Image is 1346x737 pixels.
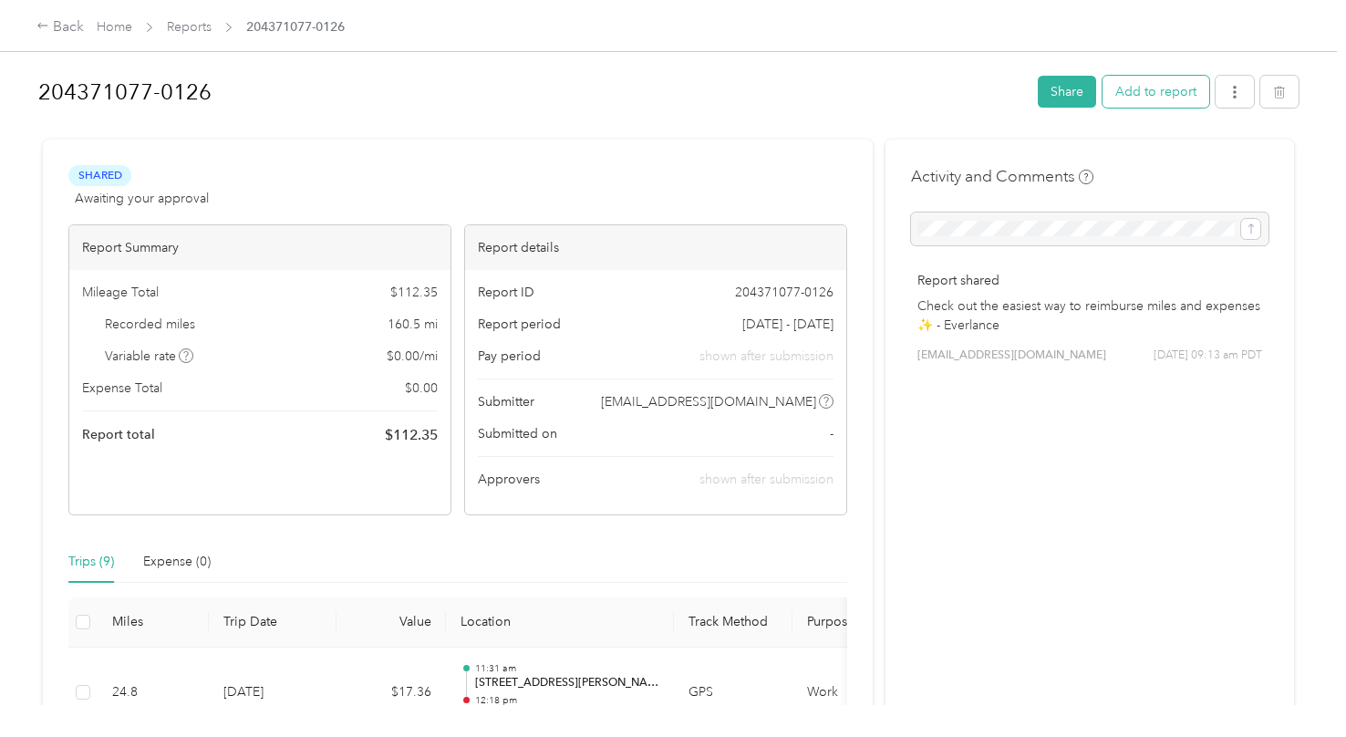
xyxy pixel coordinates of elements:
[478,470,540,489] span: Approvers
[82,283,159,302] span: Mileage Total
[478,392,534,411] span: Submitter
[98,597,209,648] th: Miles
[167,19,212,35] a: Reports
[478,347,541,366] span: Pay period
[82,425,155,444] span: Report total
[143,552,211,572] div: Expense (0)
[465,225,846,270] div: Report details
[917,296,1262,335] p: Check out the easiest way to reimburse miles and expenses ✨ - Everlance
[917,348,1106,364] span: [EMAIL_ADDRESS][DOMAIN_NAME]
[699,347,833,366] span: shown after submission
[69,225,450,270] div: Report Summary
[105,347,194,366] span: Variable rate
[478,424,557,443] span: Submitted on
[475,662,659,675] p: 11:31 am
[446,597,674,648] th: Location
[385,424,438,446] span: $ 112.35
[82,379,162,398] span: Expense Total
[674,597,792,648] th: Track Method
[735,283,833,302] span: 204371077-0126
[209,597,336,648] th: Trip Date
[387,347,438,366] span: $ 0.00 / mi
[1103,76,1209,108] button: Add to report
[1154,348,1262,364] span: [DATE] 09:13 am PDT
[68,552,114,572] div: Trips (9)
[68,165,131,186] span: Shared
[699,472,833,487] span: shown after submission
[830,424,833,443] span: -
[38,70,1025,114] h1: 204371077-0126
[75,189,209,208] span: Awaiting your approval
[105,315,195,334] span: Recorded miles
[97,19,132,35] a: Home
[336,597,446,648] th: Value
[1038,76,1096,108] button: Share
[475,675,659,691] p: [STREET_ADDRESS][PERSON_NAME][US_STATE]
[388,315,438,334] span: 160.5 mi
[475,694,659,707] p: 12:18 pm
[1244,635,1346,737] iframe: Everlance-gr Chat Button Frame
[792,597,929,648] th: Purpose
[36,16,84,38] div: Back
[405,379,438,398] span: $ 0.00
[390,283,438,302] span: $ 112.35
[601,392,816,411] span: [EMAIL_ADDRESS][DOMAIN_NAME]
[246,17,345,36] span: 204371077-0126
[911,165,1093,188] h4: Activity and Comments
[478,315,561,334] span: Report period
[742,315,833,334] span: [DATE] - [DATE]
[917,271,1262,290] p: Report shared
[478,283,534,302] span: Report ID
